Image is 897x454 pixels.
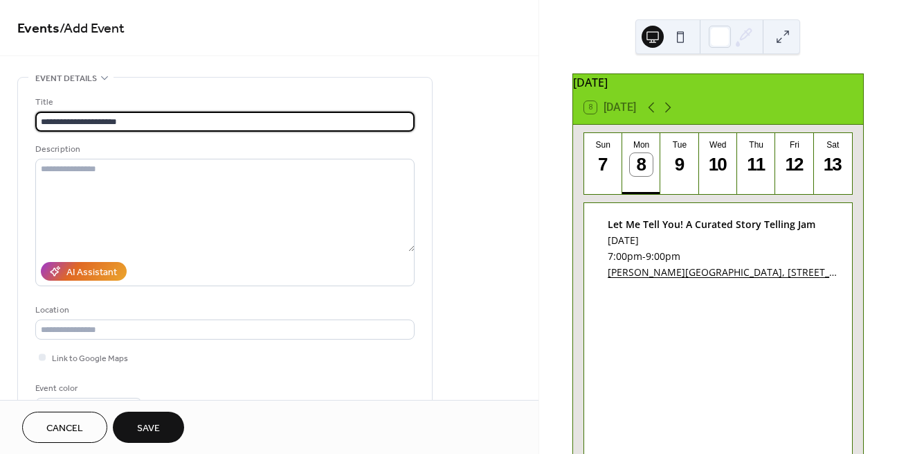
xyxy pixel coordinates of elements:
[660,133,698,194] button: Tue9
[818,140,848,150] div: Sat
[669,153,691,176] div: 9
[608,265,839,279] a: [PERSON_NAME][GEOGRAPHIC_DATA], [STREET_ADDRESS]
[41,262,127,281] button: AI Assistant
[626,140,656,150] div: Mon
[35,95,412,110] div: Title
[779,140,809,150] div: Fri
[584,133,622,194] button: Sun7
[664,140,694,150] div: Tue
[745,153,768,176] div: 11
[46,421,83,436] span: Cancel
[775,133,813,194] button: Fri12
[646,250,680,263] span: 9:00pm
[822,153,844,176] div: 13
[699,133,737,194] button: Wed10
[814,133,852,194] button: Sat13
[737,133,775,194] button: Thu11
[622,133,660,194] button: Mon8
[60,15,125,42] span: / Add Event
[35,142,412,157] div: Description
[608,218,839,231] div: Let Me Tell You! A Curated Story Telling Jam
[35,381,139,396] div: Event color
[52,351,128,366] span: Link to Google Maps
[630,153,653,176] div: 8
[783,153,806,176] div: 12
[608,234,839,247] div: [DATE]
[66,265,117,280] div: AI Assistant
[22,412,107,443] button: Cancel
[642,250,646,263] span: -
[17,15,60,42] a: Events
[113,412,184,443] button: Save
[592,153,615,176] div: 7
[137,421,160,436] span: Save
[707,153,730,176] div: 10
[741,140,771,150] div: Thu
[35,303,412,317] div: Location
[35,71,97,86] span: Event details
[573,74,863,91] div: [DATE]
[588,140,618,150] div: Sun
[703,140,733,150] div: Wed
[608,250,642,263] span: 7:00pm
